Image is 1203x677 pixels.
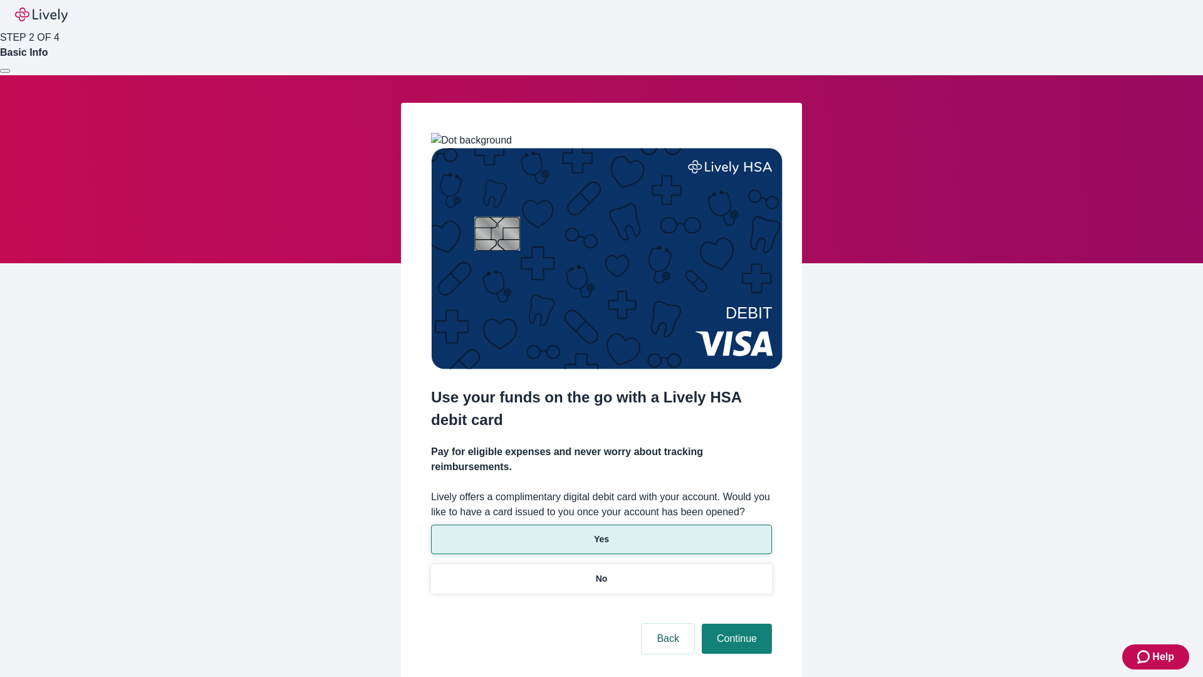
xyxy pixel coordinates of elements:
[431,133,512,148] img: Dot background
[642,624,694,654] button: Back
[431,444,772,475] h4: Pay for eligible expenses and never worry about tracking reimbursements.
[1122,644,1189,669] button: Zendesk support iconHelp
[431,525,772,554] button: Yes
[596,572,608,585] p: No
[1137,649,1152,664] svg: Zendesk support icon
[594,533,609,546] p: Yes
[431,490,772,520] label: Lively offers a complimentary digital debit card with your account. Would you like to have a card...
[15,8,68,23] img: Lively
[1152,649,1174,664] span: Help
[431,564,772,594] button: No
[431,148,783,369] img: Debit card
[431,386,772,431] h2: Use your funds on the go with a Lively HSA debit card
[702,624,772,654] button: Continue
